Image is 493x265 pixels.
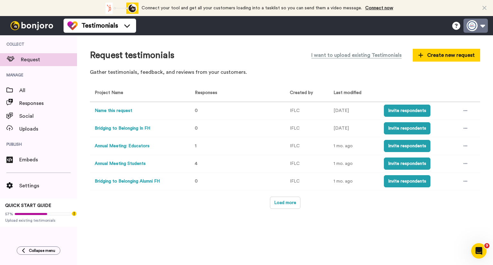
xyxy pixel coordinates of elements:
button: Invite respondents [384,140,430,152]
span: 0 [195,179,198,184]
span: Embeds [19,156,77,164]
span: QUICK START GUIDE [5,203,51,208]
span: Testimonials [82,21,118,30]
td: [DATE] [329,102,379,120]
span: 0 [195,126,198,131]
span: I want to upload existing Testimonials [311,51,402,59]
td: [DATE] [329,120,379,137]
button: Bridging to Belonging In FH [95,125,150,132]
img: tm-color.svg [67,21,78,31]
button: Bridging to Belonging Alumni FH [95,178,160,185]
button: Create new request [413,49,480,62]
td: 1 mo. ago [329,173,379,190]
span: 57% [5,211,13,217]
button: Annual Meeting: Educators [95,143,150,150]
td: IFLC [285,137,329,155]
th: Last modified [329,84,379,102]
span: Uploads [19,125,77,133]
button: Invite respondents [384,175,430,187]
span: Settings [19,182,77,190]
td: IFLC [285,120,329,137]
span: Create new request [418,51,475,59]
td: 1 mo. ago [329,155,379,173]
button: Invite respondents [384,158,430,170]
span: 9 [484,243,489,248]
span: 1 [195,144,196,148]
span: Request [21,56,77,64]
span: Collapse menu [29,248,55,253]
span: Social [19,112,77,120]
div: Tooltip anchor [71,211,77,217]
div: animation [103,3,138,14]
td: IFLC [285,173,329,190]
a: Connect now [365,6,393,10]
span: 4 [195,161,197,166]
span: Upload existing testimonials [5,218,72,223]
td: 1 mo. ago [329,137,379,155]
td: IFLC [285,155,329,173]
button: Load more [270,197,300,209]
h1: Request testimonials [90,50,174,60]
span: All [19,87,77,94]
p: Gather testimonials, feedback, and reviews from your customers. [90,69,480,76]
th: Project Name [90,84,187,102]
td: IFLC [285,102,329,120]
span: Connect your tool and get all your customers loading into a tasklist so you can send them a video... [142,6,362,10]
button: I want to upload existing Testimonials [307,48,406,62]
th: Created by [285,84,329,102]
span: 0 [195,108,198,113]
span: Responses [192,90,217,95]
button: Invite respondents [384,105,430,117]
span: Responses [19,99,77,107]
button: Name this request [95,107,132,114]
button: Annual Meeting Students [95,160,146,167]
img: bj-logo-header-white.svg [8,21,56,30]
button: Collapse menu [17,246,60,255]
button: Invite respondents [384,122,430,134]
iframe: Intercom live chat [471,243,487,259]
